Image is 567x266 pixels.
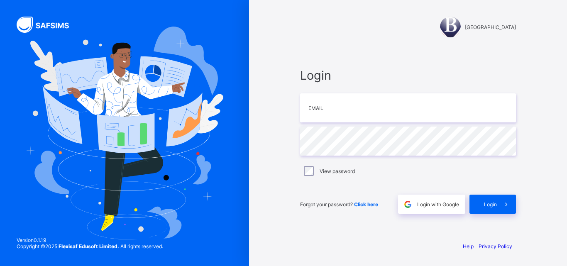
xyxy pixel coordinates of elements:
a: Privacy Policy [479,243,512,249]
span: Version 0.1.19 [17,237,163,243]
span: Login [484,201,497,207]
label: View password [320,168,355,174]
img: Hero Image [26,27,223,239]
span: Login with Google [417,201,459,207]
img: SAFSIMS Logo [17,17,79,33]
a: Help [463,243,474,249]
span: Copyright © 2025 All rights reserved. [17,243,163,249]
img: google.396cfc9801f0270233282035f929180a.svg [403,200,413,209]
a: Click here [354,201,378,207]
strong: Flexisaf Edusoft Limited. [59,243,119,249]
span: [GEOGRAPHIC_DATA] [465,24,516,30]
span: Forgot your password? [300,201,378,207]
span: Login [300,68,516,83]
